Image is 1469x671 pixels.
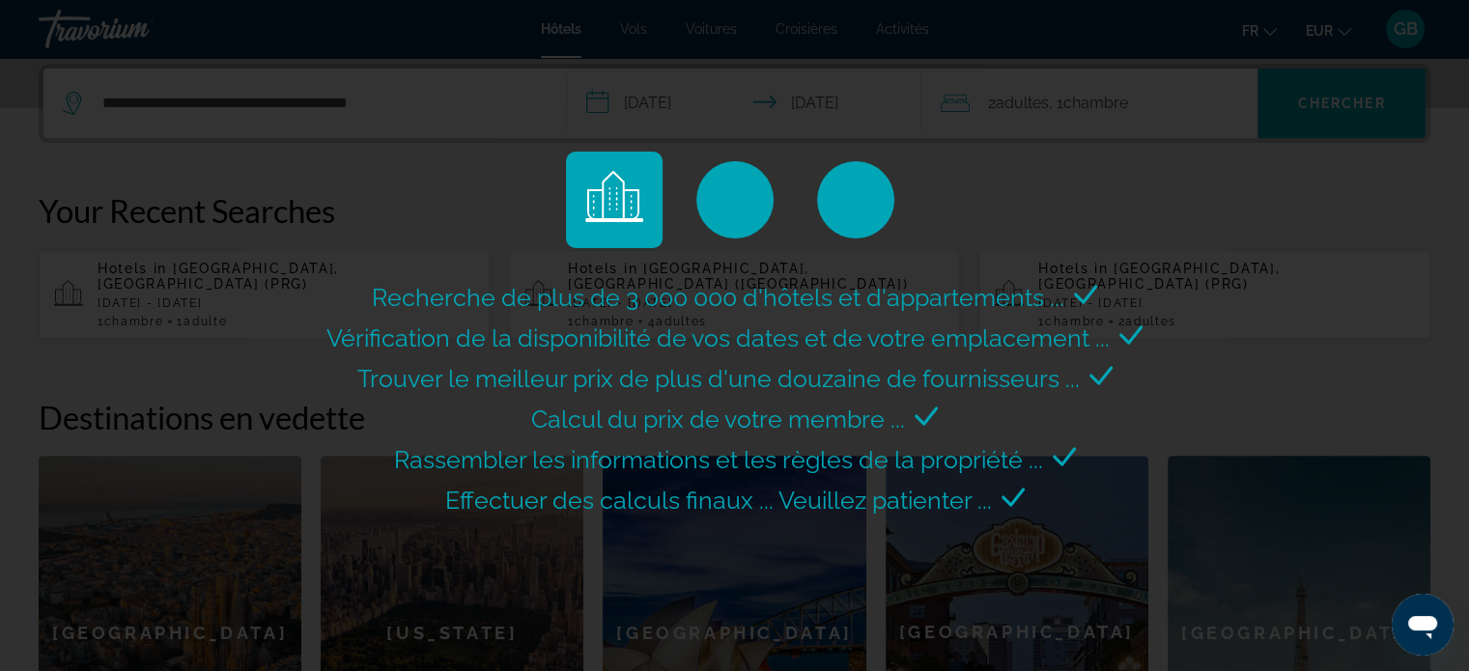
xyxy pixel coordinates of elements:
span: Trouver le meilleur prix de plus d'une douzaine de fournisseurs ... [357,364,1080,393]
iframe: Bouton de lancement de la fenêtre de messagerie [1392,594,1454,656]
span: Vérification de la disponibilité de vos dates et de votre emplacement ... [326,323,1110,352]
span: Recherche de plus de 3 000 000 d'hôtels et d'appartements ... [372,283,1064,312]
span: Rassembler les informations et les règles de la propriété ... [394,445,1043,474]
span: Calcul du prix de votre membre ... [531,405,905,433]
span: Effectuer des calculs finaux ... Veuillez patienter ... [445,486,992,515]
